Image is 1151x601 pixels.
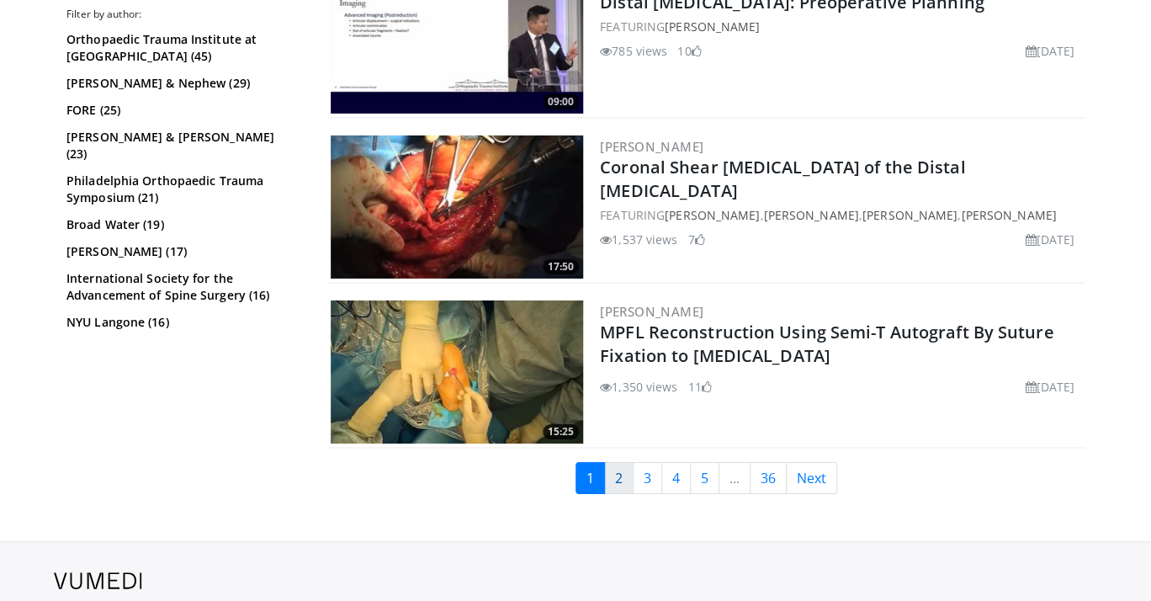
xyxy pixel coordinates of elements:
a: 4 [661,462,691,494]
a: 36 [750,462,787,494]
span: 15:25 [543,424,579,439]
a: 1 [575,462,605,494]
a: [PERSON_NAME] [600,303,703,320]
img: ac8baac7-4924-4fd7-8ded-201101107d91.300x170_q85_crop-smart_upscale.jpg [331,136,583,279]
a: Philadelphia Orthopaedic Trauma Symposium (21) [66,173,298,206]
img: VuMedi Logo [54,572,142,589]
a: [PERSON_NAME] & Nephew (29) [66,75,298,92]
nav: Search results pages [327,462,1085,494]
li: 7 [687,231,704,248]
a: [PERSON_NAME] [763,207,858,223]
a: [PERSON_NAME] & [PERSON_NAME] (23) [66,129,298,162]
a: 17:50 [331,136,583,279]
li: 1,537 views [600,231,677,248]
span: 17:50 [543,259,579,274]
a: [PERSON_NAME] [862,207,957,223]
a: [PERSON_NAME] [961,207,1056,223]
a: 15:25 [331,300,583,444]
a: [PERSON_NAME] [665,19,760,35]
a: International Society for the Advancement of Spine Surgery (16) [66,270,298,304]
li: 10 [677,42,701,60]
span: 09:00 [543,94,579,109]
a: MPFL Reconstruction Using Semi-T Autograft By Suture Fixation to [MEDICAL_DATA] [600,321,1053,367]
h3: Filter by author: [66,8,302,21]
a: 2 [604,462,634,494]
a: [PERSON_NAME] [600,138,703,155]
a: Broad Water (19) [66,216,298,233]
a: Next [786,462,837,494]
a: [PERSON_NAME] (17) [66,243,298,260]
a: NYU Langone (16) [66,314,298,331]
li: [DATE] [1025,231,1074,248]
a: 5 [690,462,719,494]
li: [DATE] [1025,42,1074,60]
img: 33941cd6-6fcb-4e64-b8b4-828558d2faf3.300x170_q85_crop-smart_upscale.jpg [331,300,583,444]
li: 785 views [600,42,667,60]
li: [DATE] [1025,378,1074,396]
a: FORE (25) [66,102,298,119]
div: FEATURING [600,18,1081,35]
a: 3 [633,462,662,494]
div: FEATURING , , , [600,206,1081,224]
a: Orthopaedic Trauma Institute at [GEOGRAPHIC_DATA] (45) [66,31,298,65]
li: 1,350 views [600,378,677,396]
li: 11 [687,378,711,396]
a: Coronal Shear [MEDICAL_DATA] of the Distal [MEDICAL_DATA] [600,156,965,202]
a: [PERSON_NAME] [665,207,760,223]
